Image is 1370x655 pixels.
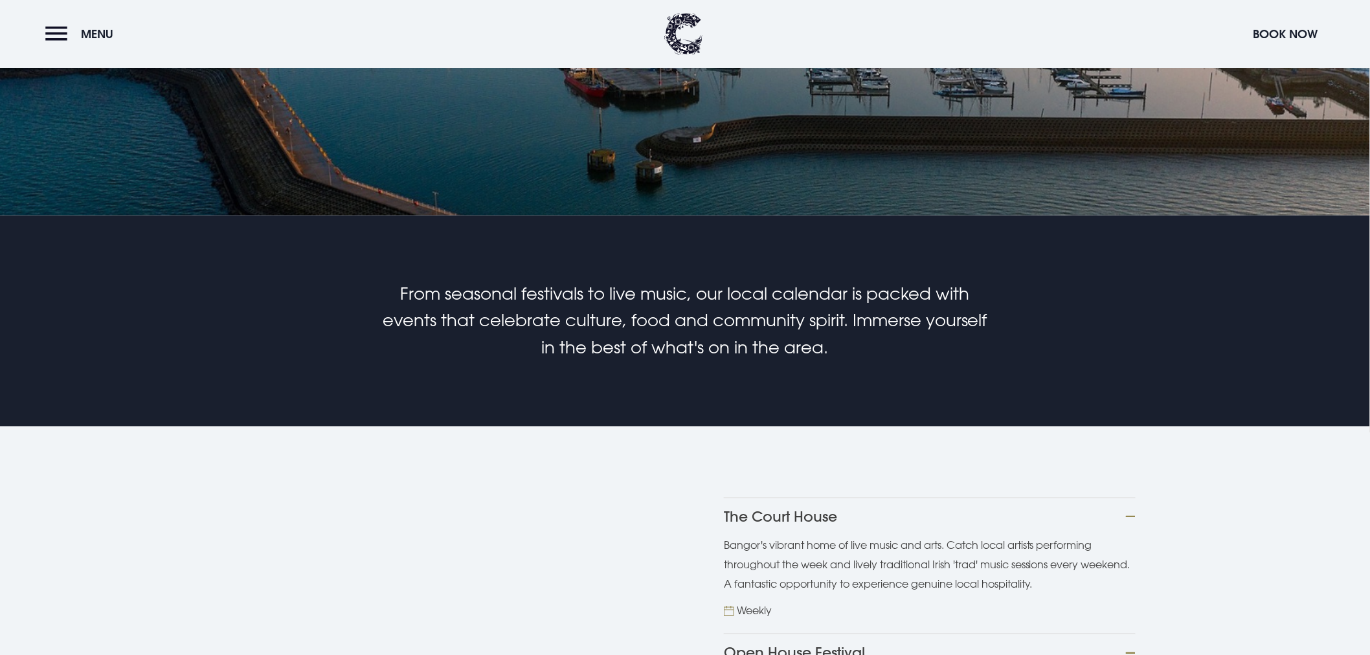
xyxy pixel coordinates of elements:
[45,20,120,48] button: Menu
[1247,20,1325,48] button: Book Now
[737,601,772,621] p: Weekly
[377,280,993,362] p: From seasonal festivals to live music, our local calendar is packed with events that celebrate cu...
[81,27,113,41] span: Menu
[724,536,1136,595] p: Bangor's vibrant home of live music and arts. Catch local artists performing throughout the week ...
[664,13,703,55] img: Clandeboye Lodge
[724,498,1136,536] button: The Court House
